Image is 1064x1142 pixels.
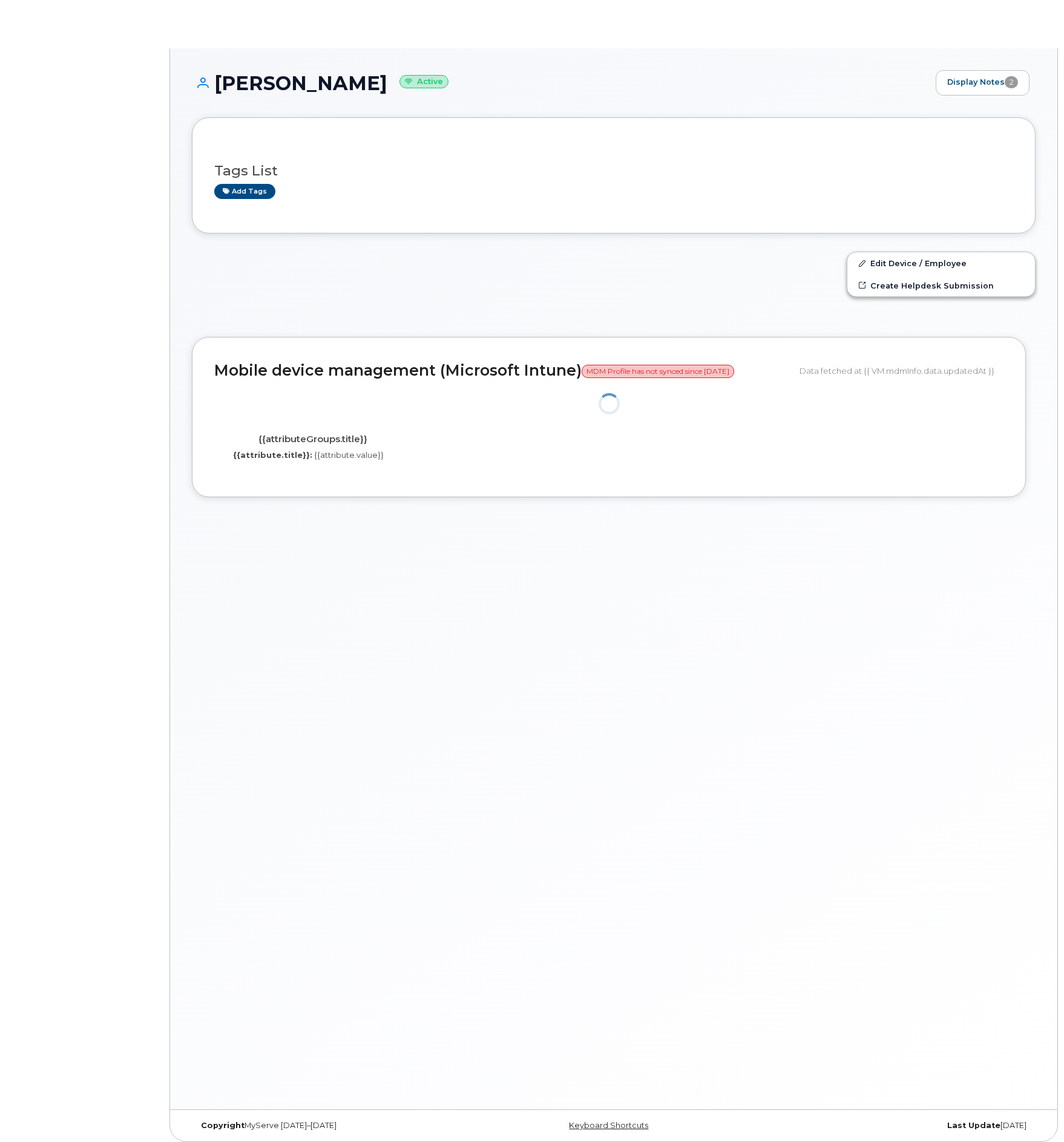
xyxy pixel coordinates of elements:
[214,184,275,199] a: Add tags
[214,362,790,379] h2: Mobile device management (Microsoft Intune)
[399,75,448,89] small: Active
[214,163,1013,178] h3: Tags List
[947,1121,1000,1130] strong: Last Update
[582,365,734,378] span: MDM Profile has not synced since [DATE]
[201,1121,245,1130] strong: Copyright
[800,359,1003,382] div: Data fetched at {{ VM.mdmInfo.data.updatedAt }}
[569,1121,648,1130] a: Keyboard Shortcuts
[847,275,1035,296] a: Create Helpdesk Submission
[223,434,402,445] h4: {{attributeGroups.title}}
[314,450,384,460] span: {{attribute.value}}
[936,70,1030,96] a: Display Notes2
[192,1121,473,1131] div: MyServe [DATE]–[DATE]
[1005,76,1018,88] span: 2
[847,252,1035,274] a: Edit Device / Employee
[192,73,930,94] h1: [PERSON_NAME]
[754,1121,1036,1131] div: [DATE]
[233,449,312,461] label: {{attribute.title}}:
